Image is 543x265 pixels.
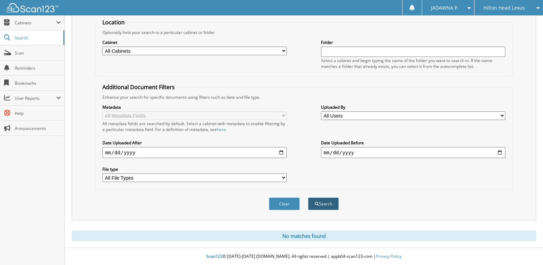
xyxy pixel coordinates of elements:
[321,58,505,69] div: Select a cabinet and begin typing the name of the folder you want to search in. If the name match...
[321,140,505,146] label: Date Uploaded Before
[15,80,61,86] span: Bookmarks
[15,50,61,56] span: Scan
[15,65,61,71] span: Reminders
[483,6,525,10] span: Hilton Head Lexus
[321,147,505,158] input: end
[217,127,226,132] a: here
[15,125,61,131] span: Announcements
[102,39,287,45] label: Cabinet
[15,110,61,116] span: Help
[15,95,56,101] span: User Reports
[102,166,287,172] label: File type
[102,147,287,158] input: start
[431,6,459,10] span: JADAWNA P.
[99,94,509,100] div: Enhance your search for specific documents using filters such as date and file type.
[7,3,58,12] img: scan123-logo-white.svg
[72,231,536,241] div: No matches found
[376,253,402,259] a: Privacy Policy
[321,104,505,110] label: Uploaded By
[65,248,543,265] div: © [DATE]-[DATE] [DOMAIN_NAME]. All rights reserved | appb04-scan123-com |
[15,35,60,41] span: Search
[102,104,287,110] label: Metadata
[308,197,339,210] button: Search
[99,19,128,26] legend: Location
[269,197,300,210] button: Clear
[206,253,223,259] span: Scan123
[102,140,287,146] label: Date Uploaded After
[99,29,509,35] div: Optionally limit your search to a particular cabinet or folder
[102,121,287,132] div: All metadata fields are searched by default. Select a cabinet with metadata to enable filtering b...
[321,39,505,45] label: Folder
[15,20,56,26] span: Cabinets
[99,83,178,91] legend: Additional Document Filters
